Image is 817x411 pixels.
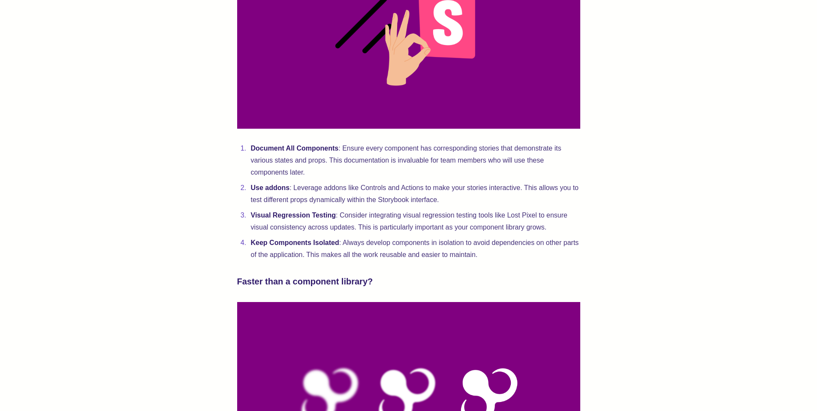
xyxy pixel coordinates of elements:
strong: Visual Regression Testing [251,212,336,219]
h3: Faster than a component library? [237,275,580,288]
strong: Keep Components Isolated [251,239,339,246]
li: : Always develop components in isolation to avoid dependencies on other parts of the application.... [248,237,580,261]
strong: Use addons [251,184,290,191]
li: : Consider integrating visual regression testing tools like Lost Pixel to ensure visual consisten... [248,209,580,233]
strong: Document All Components [251,145,339,152]
li: : Leverage addons like Controls and Actions to make your stories interactive. This allows you to ... [248,182,580,206]
li: : Ensure every component has corresponding stories that demonstrate its various states and props.... [248,142,580,178]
